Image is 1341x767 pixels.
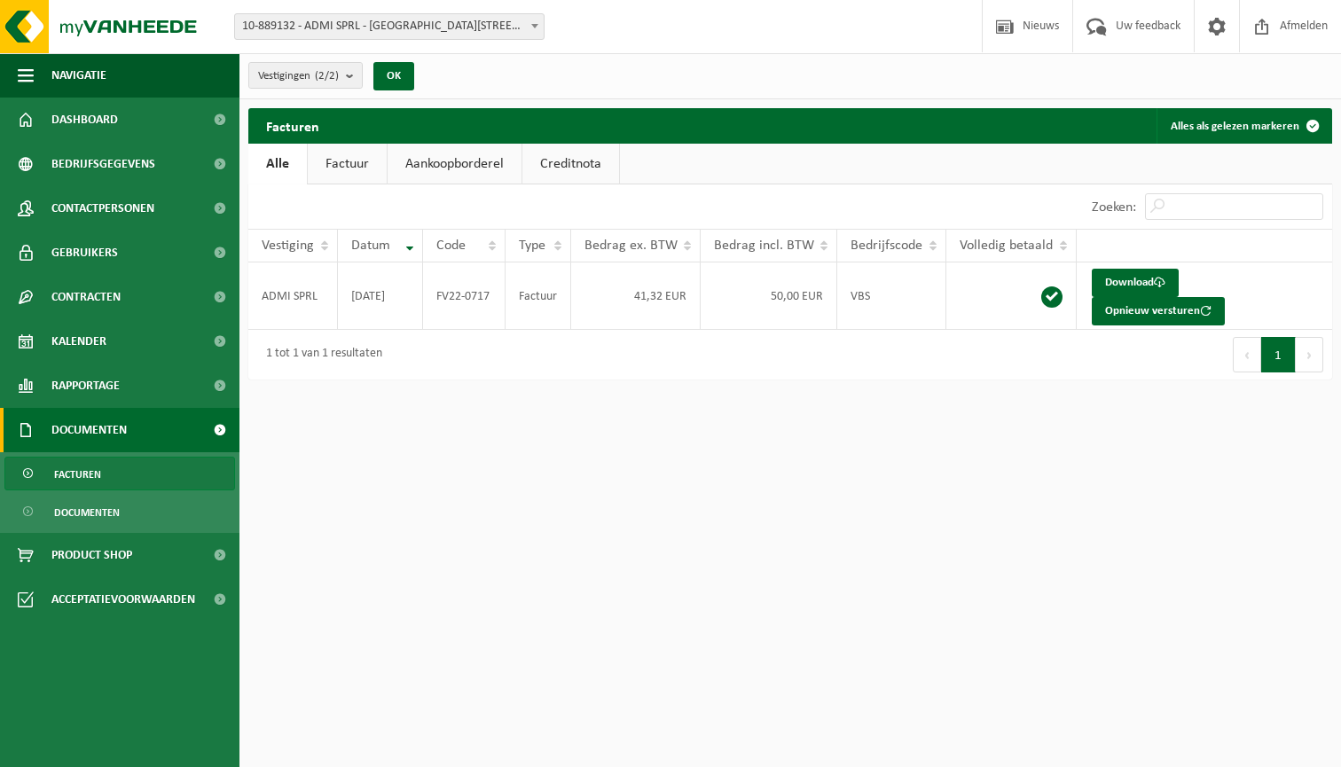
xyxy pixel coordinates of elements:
span: Contracten [51,275,121,319]
div: 1 tot 1 van 1 resultaten [257,339,382,371]
span: Documenten [54,496,120,529]
a: Alle [248,144,307,184]
td: 50,00 EUR [701,262,837,330]
a: Facturen [4,457,235,490]
span: Bedrag incl. BTW [714,239,814,253]
h2: Facturen [248,108,337,143]
td: Factuur [506,262,572,330]
td: 41,32 EUR [571,262,701,330]
count: (2/2) [315,70,339,82]
button: Previous [1233,337,1261,372]
button: Opnieuw versturen [1092,297,1225,325]
button: 1 [1261,337,1296,372]
span: Product Shop [51,533,132,577]
label: Zoeken: [1092,200,1136,215]
td: VBS [837,262,945,330]
span: Bedrijfscode [851,239,922,253]
button: Next [1296,337,1323,372]
a: Factuur [308,144,387,184]
a: Documenten [4,495,235,528]
span: Code [436,239,466,253]
span: Type [519,239,545,253]
span: Kalender [51,319,106,364]
span: Navigatie [51,53,106,98]
a: Aankoopborderel [388,144,521,184]
a: Download [1092,269,1179,297]
span: Bedrijfsgegevens [51,142,155,186]
span: Contactpersonen [51,186,154,231]
button: Vestigingen(2/2) [248,62,363,89]
button: OK [373,62,414,90]
span: Bedrag ex. BTW [584,239,678,253]
span: Documenten [51,408,127,452]
span: 10-889132 - ADMI SPRL - 7971 BASÈCLES, RUE DE QUEVAUCAMPS 59 [235,14,544,39]
span: Vestiging [262,239,314,253]
span: 10-889132 - ADMI SPRL - 7971 BASÈCLES, RUE DE QUEVAUCAMPS 59 [234,13,545,40]
span: Vestigingen [258,63,339,90]
a: Creditnota [522,144,619,184]
span: Acceptatievoorwaarden [51,577,195,622]
td: FV22-0717 [423,262,505,330]
span: Rapportage [51,364,120,408]
span: Datum [351,239,390,253]
td: ADMI SPRL [248,262,338,330]
button: Alles als gelezen markeren [1157,108,1330,144]
span: Volledig betaald [960,239,1053,253]
span: Dashboard [51,98,118,142]
td: [DATE] [338,262,424,330]
span: Facturen [54,458,101,491]
span: Gebruikers [51,231,118,275]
